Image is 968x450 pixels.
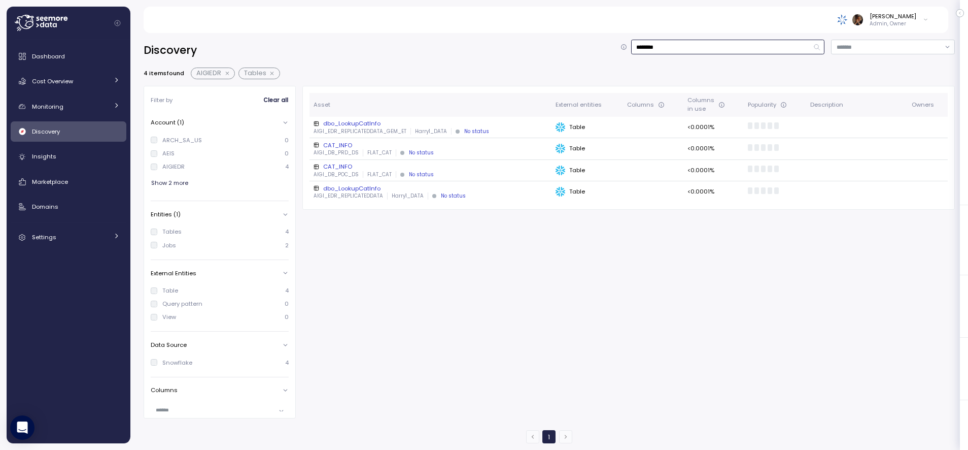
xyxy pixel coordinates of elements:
[409,149,434,156] div: No status
[367,171,392,178] p: FLAT_CAT
[912,101,944,110] div: Owners
[556,187,619,197] div: Table
[285,228,289,236] p: 4
[627,101,679,110] div: Columns
[683,181,744,203] td: <0.0001%
[837,14,848,25] img: 68790ce639d2d68da1992664.PNG
[314,119,547,135] a: dbo_LookupCatInfoAIGI_EDR_REPLICATEDDATA_GEM_ETHarry1_DATANo status
[314,149,359,156] p: AIGI_DB_PRD_DS
[32,103,63,111] span: Monitoring
[314,192,383,200] p: AIGI_EDR_REPLICATEDDATA
[687,96,740,114] div: Columns in use
[415,128,447,135] p: Harry1_DATA
[314,141,547,149] div: CAT_INFO
[11,71,126,91] a: Cost Overview
[11,172,126,192] a: Marketplace
[32,233,56,241] span: Settings
[441,192,466,200] div: No status
[748,101,802,110] div: Popularity
[285,136,289,144] p: 0
[151,118,184,126] p: Account (1)
[314,119,547,127] div: dbo_LookupCatInfo
[32,178,68,186] span: Marketplace
[151,341,187,349] p: Data Source
[285,300,289,308] p: 0
[810,101,904,110] div: Description
[162,241,176,249] div: Jobs
[11,46,126,67] a: Dashboard
[162,163,185,171] div: AIGIEDR
[263,93,288,107] span: Clear all
[556,166,619,176] div: Table
[542,430,556,443] button: 1
[151,176,189,190] button: Show 2 more
[367,149,392,156] p: FLAT_CAT
[151,96,172,104] p: Filter by
[314,163,547,171] div: CAT_INFO
[285,241,289,249] p: 2
[285,313,289,321] p: 0
[314,184,547,200] a: dbo_LookupCatInfoAIGI_EDR_REPLICATEDDATAHarry1_DATANo status
[870,12,916,20] div: [PERSON_NAME]
[314,128,406,135] p: AIGI_EDR_REPLICATEDDATA_GEM_ET
[32,52,65,60] span: Dashboard
[285,359,289,367] p: 4
[196,68,221,79] span: AIGIEDR
[111,19,124,27] button: Collapse navigation
[556,122,619,133] div: Table
[151,386,178,394] p: Columns
[162,228,182,236] div: Tables
[285,286,289,295] p: 4
[162,149,175,157] div: AEIS
[151,269,196,277] p: External Entities
[162,359,192,367] div: Snowflake
[32,127,60,136] span: Discovery
[162,136,202,144] div: ARCH_SA_US
[409,171,434,178] div: No status
[144,69,184,77] p: 4 items found
[11,147,126,167] a: Insights
[314,101,547,110] div: Asset
[285,163,289,171] p: 4
[870,20,916,27] p: Admin, Owner
[151,176,188,190] span: Show 2 more
[11,121,126,142] a: Discovery
[683,160,744,182] td: <0.0001%
[314,184,547,192] div: dbo_LookupCatInfo
[683,138,744,160] td: <0.0001%
[162,286,178,295] div: Table
[314,141,547,156] a: CAT_INFOAIGI_DB_PRD_DSFLAT_CATNo status
[314,171,359,178] p: AIGI_DB_POC_DS
[151,210,181,218] p: Entities (1)
[392,192,424,200] p: Harry1_DATA
[32,77,73,85] span: Cost Overview
[852,14,863,25] img: ACg8ocLFKfaHXE38z_35D9oG4qLrdLeB_OJFy4BOGq8JL8YSOowJeg=s96-c
[32,203,58,211] span: Domains
[10,415,34,440] div: Open Intercom Messenger
[263,93,289,108] button: Clear all
[464,128,489,135] div: No status
[162,313,176,321] div: View
[11,197,126,217] a: Domains
[32,152,56,160] span: Insights
[244,68,266,79] span: Tables
[314,163,547,178] a: CAT_INFOAIGI_DB_POC_DSFLAT_CATNo status
[683,117,744,139] td: <0.0001%
[11,227,126,247] a: Settings
[556,144,619,154] div: Table
[162,300,202,308] div: Query pattern
[556,101,619,110] div: External entities
[11,97,126,117] a: Monitoring
[285,149,289,157] p: 0
[144,43,197,58] h2: Discovery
